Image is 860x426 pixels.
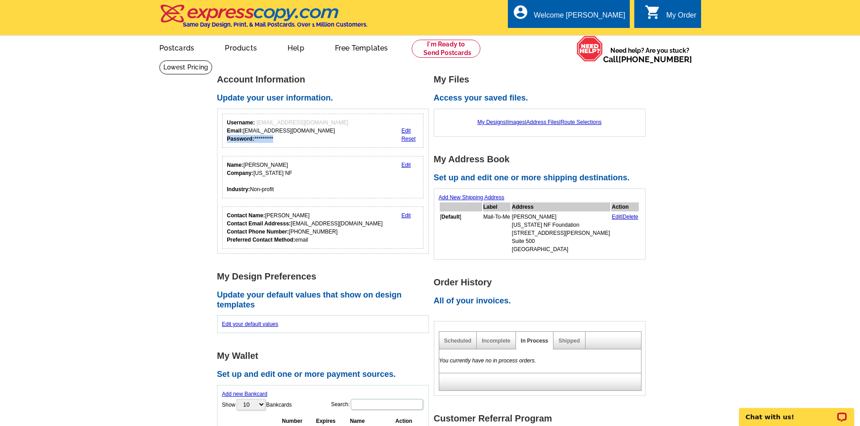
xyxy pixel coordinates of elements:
h2: Set up and edit one or more payment sources. [217,370,434,380]
a: Reset [401,136,415,142]
h2: Update your default values that show on design templates [217,290,434,310]
div: My Order [666,11,697,24]
a: My Designs [478,119,506,125]
a: Incomplete [482,338,510,344]
label: Show Bankcards [222,398,292,411]
strong: Company: [227,170,254,176]
strong: Contact Phone Number: [227,229,289,235]
i: shopping_cart [645,4,661,20]
th: Label [483,202,511,211]
a: Help [273,37,319,58]
a: Same Day Design, Print, & Mail Postcards. Over 1 Million Customers. [159,11,367,28]
a: Shipped [558,338,580,344]
b: Default [442,214,460,220]
strong: Password: [227,136,255,142]
strong: Contact Email Addresss: [227,220,291,227]
h2: Update your user information. [217,93,434,103]
div: Who should we contact regarding order issues? [222,206,424,249]
td: [ ] [440,212,482,254]
h2: Set up and edit one or more shipping destinations. [434,173,651,183]
div: Welcome [PERSON_NAME] [534,11,625,24]
a: Scheduled [444,338,472,344]
strong: Contact Name: [227,212,265,219]
th: Address [511,202,610,211]
input: Search: [351,399,423,410]
a: [PHONE_NUMBER] [618,55,692,64]
td: | [611,212,639,254]
a: Add New Shipping Address [439,194,504,201]
span: Call [603,55,692,64]
h1: Customer Referral Program [434,414,651,423]
strong: Industry: [227,186,250,192]
strong: Preferred Contact Method: [227,237,295,243]
div: Your login information. [222,114,424,148]
a: Address Files [526,119,559,125]
div: | | | [439,114,641,131]
a: Edit [401,212,411,219]
a: Products [210,37,271,58]
img: help [576,36,603,62]
a: Delete [623,214,638,220]
a: shopping_cart My Order [645,10,697,21]
div: Your personal details. [222,156,424,198]
h1: Account Information [217,75,434,84]
em: You currently have no in process orders. [439,357,536,364]
h1: My Address Book [434,155,651,164]
h2: Access your saved files. [434,93,651,103]
div: [PERSON_NAME] [US_STATE] NF Non-profit [227,161,293,193]
a: Edit your default values [222,321,279,327]
a: Route Selections [561,119,602,125]
td: Mail-To-Me [483,212,511,254]
iframe: LiveChat chat widget [733,398,860,426]
a: In Process [521,338,549,344]
th: Action [611,202,639,211]
strong: Username: [227,119,255,126]
a: Add new Bankcard [222,391,268,397]
a: Images [507,119,525,125]
a: Free Templates [321,37,403,58]
h2: All of your invoices. [434,296,651,306]
a: Postcards [145,37,209,58]
h4: Same Day Design, Print, & Mail Postcards. Over 1 Million Customers. [183,21,367,28]
strong: Email: [227,128,243,134]
span: [EMAIL_ADDRESS][DOMAIN_NAME] [256,119,348,126]
strong: Name: [227,162,244,168]
span: Need help? Are you stuck? [603,46,697,64]
a: Edit [401,128,411,134]
i: account_circle [512,4,529,20]
td: [PERSON_NAME] [US_STATE] NF Foundation [STREET_ADDRESS][PERSON_NAME] Suite 500 [GEOGRAPHIC_DATA] [511,212,610,254]
label: Search: [331,398,423,411]
h1: My Design Preferences [217,272,434,281]
h1: Order History [434,278,651,287]
a: Edit [612,214,621,220]
h1: My Files [434,75,651,84]
select: ShowBankcards [237,399,265,410]
h1: My Wallet [217,351,434,361]
a: Edit [401,162,411,168]
div: [PERSON_NAME] [EMAIL_ADDRESS][DOMAIN_NAME] [PHONE_NUMBER] email [227,211,383,244]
